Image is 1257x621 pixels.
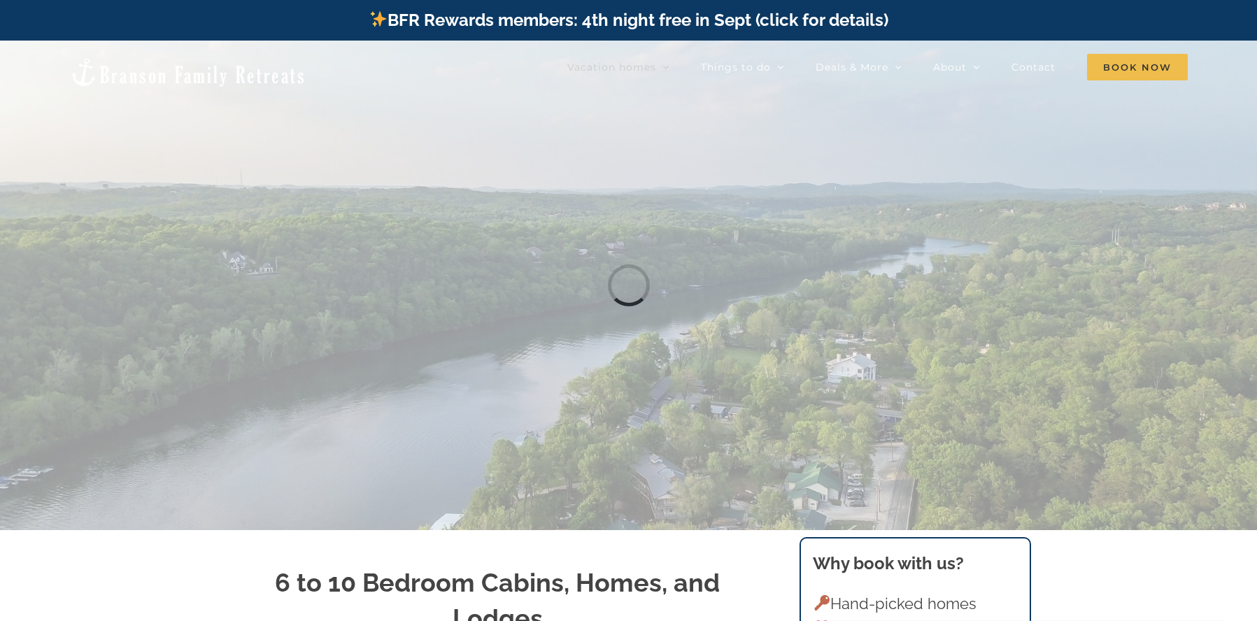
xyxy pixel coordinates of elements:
span: Book Now [1087,54,1188,80]
a: Contact [1011,53,1056,81]
a: BFR Rewards members: 4th night free in Sept (click for details) [369,10,888,30]
nav: Main Menu [567,53,1188,81]
img: 🔑 [814,595,830,611]
h3: Why book with us? [813,551,1017,576]
img: ✨ [370,10,387,27]
span: About [933,62,967,72]
a: Book Now [1087,53,1188,81]
img: Branson Family Retreats Logo [69,57,306,88]
span: Vacation homes [567,62,656,72]
a: About [933,53,980,81]
a: Deals & More [816,53,902,81]
span: Things to do [701,62,771,72]
span: Contact [1011,62,1056,72]
a: Things to do [701,53,784,81]
a: Vacation homes [567,53,669,81]
span: Deals & More [816,62,888,72]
